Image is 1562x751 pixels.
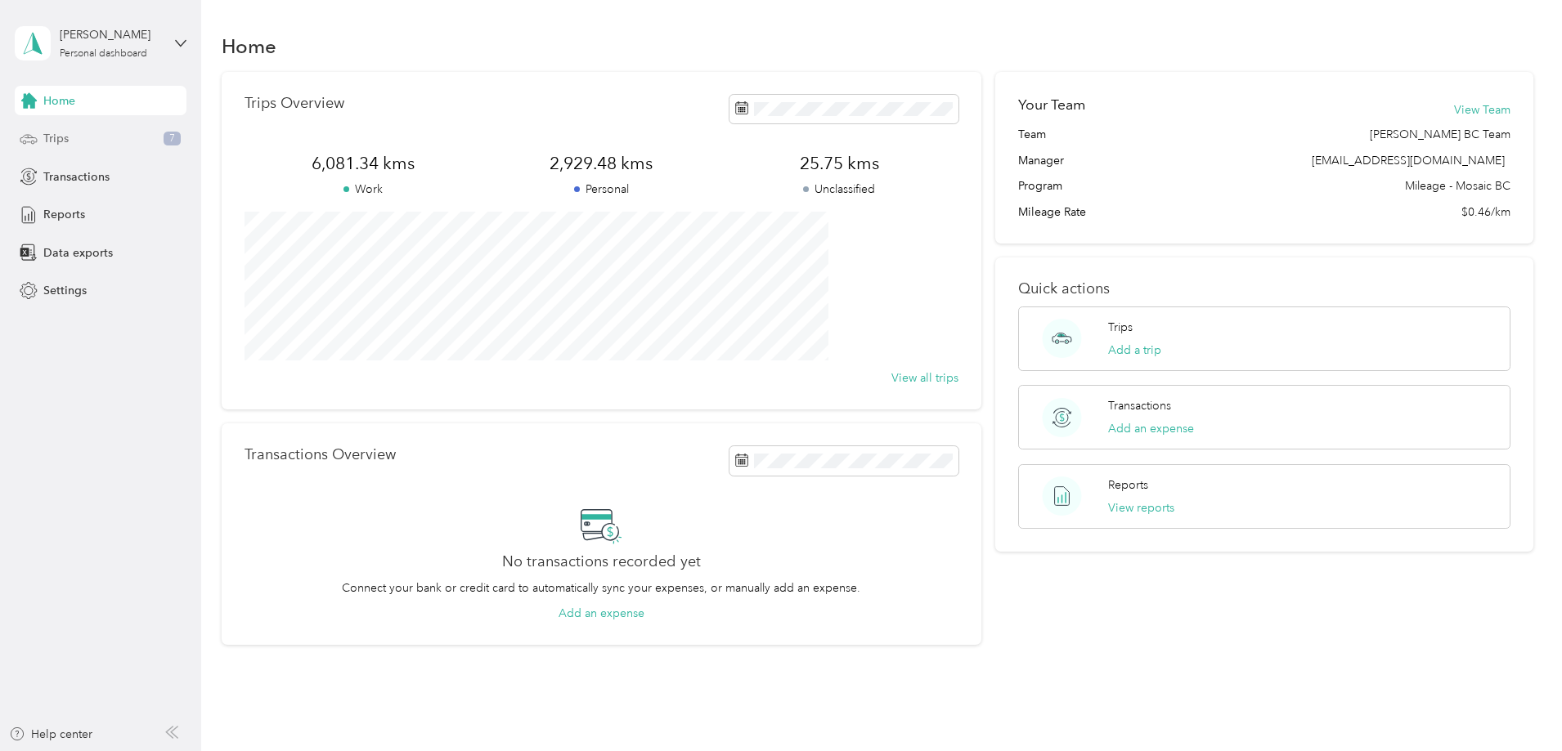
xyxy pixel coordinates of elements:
[245,446,396,463] p: Transactions Overview
[891,369,958,387] button: View all trips
[1108,499,1174,516] button: View reports
[483,152,720,175] span: 2,929.48 kms
[245,181,483,198] p: Work
[245,152,483,175] span: 6,081.34 kms
[1018,280,1510,297] p: Quick actions
[483,181,720,198] p: Personal
[1454,101,1510,118] button: View Team
[1018,177,1062,194] span: Program
[1108,319,1133,336] p: Trips
[43,92,75,110] span: Home
[1370,126,1510,143] span: [PERSON_NAME] BC Team
[43,244,113,262] span: Data exports
[43,206,85,223] span: Reports
[1018,152,1064,169] span: Manager
[1312,154,1505,168] span: [EMAIL_ADDRESS][DOMAIN_NAME]
[1108,476,1148,494] p: Reports
[60,49,147,59] div: Personal dashboard
[43,130,69,147] span: Trips
[1018,203,1086,221] span: Mileage Rate
[60,26,162,43] div: [PERSON_NAME]
[342,579,860,597] p: Connect your bank or credit card to automatically sync your expenses, or manually add an expense.
[1018,95,1085,115] h2: Your Team
[1470,659,1562,751] iframe: Everlance-gr Chat Button Frame
[164,132,181,146] span: 7
[559,605,644,622] button: Add an expense
[1108,420,1194,437] button: Add an expense
[1018,126,1046,143] span: Team
[43,282,87,299] span: Settings
[1461,203,1510,221] span: $0.46/km
[245,95,344,112] p: Trips Overview
[222,38,276,55] h1: Home
[1108,397,1171,414] p: Transactions
[9,726,92,743] button: Help center
[1405,177,1510,194] span: Mileage - Mosaic BC
[502,553,701,570] h2: No transactions recorded yet
[43,168,110,186] span: Transactions
[720,181,958,198] p: Unclassified
[720,152,958,175] span: 25.75 kms
[1108,342,1161,359] button: Add a trip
